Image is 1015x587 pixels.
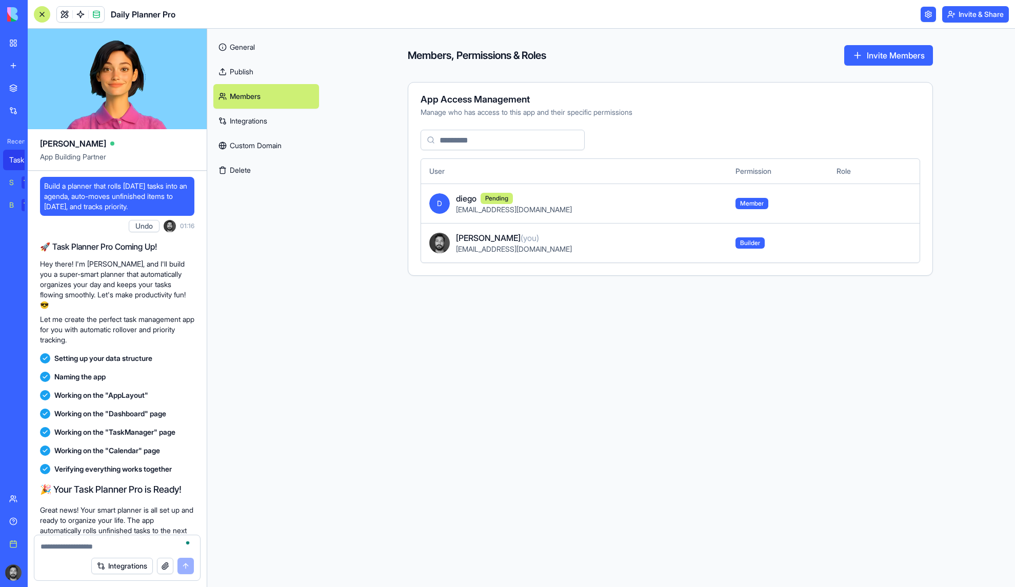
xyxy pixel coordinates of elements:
[456,192,476,205] span: diego
[91,558,153,574] button: Integrations
[456,232,539,244] span: [PERSON_NAME]
[727,159,828,184] th: Permission
[213,158,319,183] button: Delete
[129,220,160,232] button: Undo
[40,137,106,150] span: [PERSON_NAME]
[3,150,44,170] a: Task Planner Pro
[828,159,888,184] th: Role
[9,200,14,210] div: Blog Generation Pro
[3,172,44,193] a: Social Media Content GeneratorTRY
[213,35,319,59] a: General
[429,233,450,253] img: ACg8ocLgOF4bjOymJxKawdIdklYA68NjYQoKYxjRny7HkDiFQmphKnKP_Q=s96-c
[213,109,319,133] a: Integrations
[429,193,450,214] span: D
[942,6,1009,23] button: Invite & Share
[5,564,22,581] img: ACg8ocLgOF4bjOymJxKawdIdklYA68NjYQoKYxjRny7HkDiFQmphKnKP_Q=s96-c
[213,59,319,84] a: Publish
[521,233,539,243] span: (you)
[9,177,14,188] div: Social Media Content Generator
[421,107,920,117] div: Manage who has access to this app and their specific permissions
[54,464,172,474] span: Verifying everything works together
[421,159,728,184] th: User
[40,259,194,310] p: Hey there! I'm [PERSON_NAME], and I'll build you a super-smart planner that automatically organiz...
[54,390,148,400] span: Working on the "AppLayout"
[481,193,513,204] span: Pending
[844,45,933,66] button: Invite Members
[3,195,44,215] a: Blog Generation ProTRY
[54,353,152,363] span: Setting up your data structure
[3,137,25,146] span: Recent
[40,240,194,253] h2: 🚀 Task Planner Pro Coming Up!
[180,222,194,230] span: 01:16
[213,84,319,109] a: Members
[40,314,194,345] p: Let me create the perfect task management app for you with automatic rollover and priority tracking.
[164,220,176,232] img: ACg8ocLgOF4bjOymJxKawdIdklYA68NjYQoKYxjRny7HkDiFQmphKnKP_Q=s96-c
[111,8,175,21] h1: Daily Planner Pro
[408,48,546,63] h4: Members, Permissions & Roles
[54,372,106,382] span: Naming the app
[54,409,166,419] span: Working on the "Dashboard" page
[22,176,38,189] div: TRY
[213,133,319,158] a: Custom Domain
[9,155,38,165] div: Task Planner Pro
[421,95,920,104] div: App Access Management
[54,446,160,456] span: Working on the "Calendar" page
[735,237,765,249] span: Builder
[22,199,38,211] div: TRY
[44,181,190,212] span: Build a planner that rolls [DATE] tasks into an agenda, auto-moves unfinished items to [DATE], an...
[456,245,572,253] span: [EMAIL_ADDRESS][DOMAIN_NAME]
[40,505,194,556] p: Great news! Your smart planner is all set up and ready to organize your life. The app automatical...
[54,427,175,437] span: Working on the "TaskManager" page
[40,152,194,170] span: App Building Partner
[7,7,71,22] img: logo
[456,205,572,214] span: [EMAIL_ADDRESS][DOMAIN_NAME]
[40,482,194,497] h1: 🎉 Your Task Planner Pro is Ready!
[735,198,768,209] span: Member
[41,541,194,552] textarea: To enrich screen reader interactions, please activate Accessibility in Grammarly extension settings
